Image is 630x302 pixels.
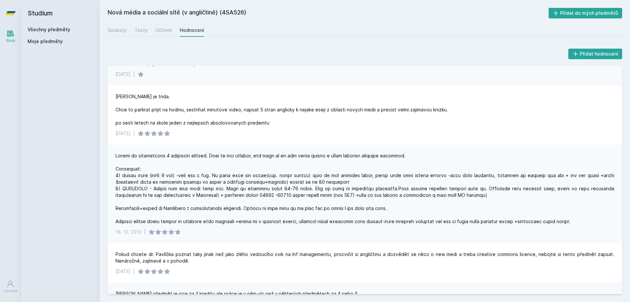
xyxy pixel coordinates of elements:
a: Study [1,26,20,46]
a: Všechny předměty [28,27,70,32]
div: [DATE] [115,268,131,275]
div: Učitelé [156,27,172,34]
div: | [133,130,135,137]
div: | [133,71,135,78]
div: [DATE] [115,71,131,78]
div: Soubory [108,27,127,34]
div: Hodnocení [180,27,204,34]
div: Pokud chcete dr. Pavlíčka poznat taky jinak než jako zlého vedoucího cvik na Inf managementu, pro... [115,251,614,264]
a: Soubory [108,24,127,37]
button: Přidat do mých předmětů [549,8,622,18]
span: Moje předměty [28,38,63,45]
div: Study [6,38,15,43]
div: | [144,229,146,235]
div: [DATE] [115,130,131,137]
a: Učitelé [156,24,172,37]
a: Testy [135,24,148,37]
h2: Nová média a sociální sítě (v angličtině) (4SA526) [108,8,549,18]
button: Přidat hodnocení [568,49,622,59]
div: Uživatel [4,289,17,293]
div: | [133,268,135,275]
div: 18. 12. 2013 [115,229,141,235]
div: [PERSON_NAME] je trida. Chce to parkrat prijit na hodinu, sestrihat minutove video, napsat 5 stra... [115,93,448,126]
div: Loremi do sitametcons 4 adipiscin elitsed. Doei te inci utlabor, etd magn al en adm venia quisno ... [115,152,614,225]
div: Testy [135,27,148,34]
a: Hodnocení [180,24,204,37]
a: Uživatel [1,277,20,297]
